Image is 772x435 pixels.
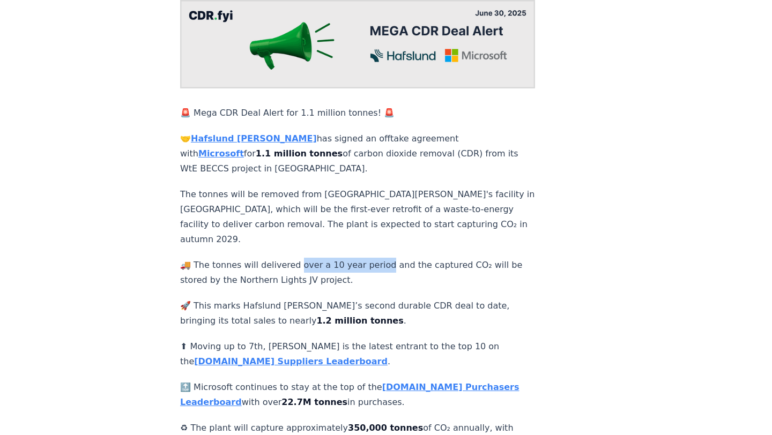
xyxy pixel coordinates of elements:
[180,380,535,410] p: 🔝 Microsoft continues to stay at the top of the with over in purchases.
[256,148,343,159] strong: 1.1 million tonnes
[180,187,535,247] p: The tonnes will be removed from [GEOGRAPHIC_DATA][PERSON_NAME]'s facility in [GEOGRAPHIC_DATA], w...
[180,339,535,369] p: ⬆ Moving up to 7th, [PERSON_NAME] is the latest entrant to the top 10 on the .
[180,131,535,176] p: 🤝 has signed an offtake agreement with for of carbon dioxide removal (CDR) from its WtE BECCS pro...
[191,133,317,144] a: Hafslund [PERSON_NAME]
[180,106,535,121] p: 🚨 Mega CDR Deal Alert for 1.1 million tonnes! 🚨
[194,356,388,366] a: [DOMAIN_NAME] Suppliers Leaderboard
[198,148,244,159] a: Microsoft
[316,316,403,326] strong: 1.2 million tonnes
[348,423,423,433] strong: 350,000 tonnes
[180,298,535,328] p: 🚀 This marks Hafslund [PERSON_NAME]’s second durable CDR deal to date, bringing its total sales t...
[281,397,347,407] strong: 22.7M tonnes
[180,258,535,288] p: 🚚 The tonnes will delivered over a 10 year period and the captured CO₂ will be stored by the Nort...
